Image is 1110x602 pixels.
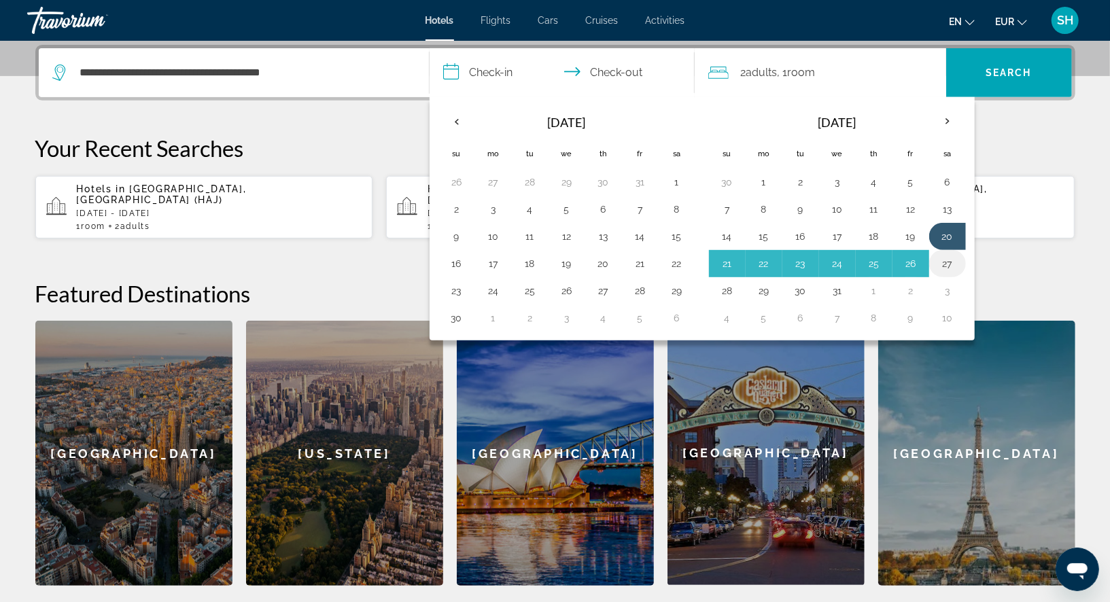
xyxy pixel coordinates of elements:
[77,222,105,231] span: 1
[937,308,958,327] button: Day 10
[27,3,163,38] a: Travorium
[246,321,443,586] a: New York[US_STATE]
[709,106,966,332] table: Right calendar grid
[1056,548,1099,591] iframe: Button to launch messaging window
[120,222,150,231] span: Adults
[483,281,504,300] button: Day 24
[593,254,614,273] button: Day 20
[900,227,922,246] button: Day 19
[428,183,476,194] span: Hotels in
[937,173,958,192] button: Day 6
[428,209,713,218] p: [DATE] - [DATE]
[457,321,654,586] a: Sydney[GEOGRAPHIC_DATA]
[716,281,738,300] button: Day 28
[629,227,651,246] button: Day 14
[937,200,958,219] button: Day 13
[538,15,559,26] a: Cars
[790,254,812,273] button: Day 23
[35,175,373,239] button: Hotels in [GEOGRAPHIC_DATA], [GEOGRAPHIC_DATA] (HAJ)[DATE] - [DATE]1Room2Adults
[35,280,1075,307] h2: Featured Destinations
[519,200,541,219] button: Day 4
[716,308,738,327] button: Day 4
[428,222,456,231] span: 1
[937,281,958,300] button: Day 3
[995,16,1014,27] span: EUR
[446,254,468,273] button: Day 16
[556,173,578,192] button: Day 29
[438,106,695,332] table: Left calendar grid
[695,48,946,97] button: Travelers: 2 adults, 0 children
[556,200,578,219] button: Day 5
[115,222,150,231] span: 2
[900,308,922,327] button: Day 9
[629,254,651,273] button: Day 21
[646,15,685,26] a: Activities
[716,227,738,246] button: Day 14
[77,183,126,194] span: Hotels in
[827,227,848,246] button: Day 17
[1057,14,1073,27] span: SH
[790,200,812,219] button: Day 9
[475,106,659,139] th: [DATE]
[900,281,922,300] button: Day 2
[946,48,1072,97] button: Search
[1047,6,1083,35] button: User Menu
[666,254,688,273] button: Day 22
[666,308,688,327] button: Day 6
[446,308,468,327] button: Day 30
[593,200,614,219] button: Day 6
[519,227,541,246] button: Day 11
[629,308,651,327] button: Day 5
[519,254,541,273] button: Day 18
[949,16,962,27] span: en
[593,173,614,192] button: Day 30
[753,227,775,246] button: Day 15
[481,15,511,26] a: Flights
[81,222,105,231] span: Room
[949,12,975,31] button: Change language
[586,15,619,26] a: Cruises
[995,12,1027,31] button: Change currency
[39,48,1072,97] div: Search widget
[746,106,929,139] th: [DATE]
[35,321,232,586] div: [GEOGRAPHIC_DATA]
[827,281,848,300] button: Day 31
[900,200,922,219] button: Day 12
[519,281,541,300] button: Day 25
[79,63,409,83] input: Search hotel destination
[863,281,885,300] button: Day 1
[929,106,966,137] button: Next month
[629,200,651,219] button: Day 7
[438,106,475,137] button: Previous month
[386,175,724,239] button: Hotels in [GEOGRAPHIC_DATA], [GEOGRAPHIC_DATA] (HAJ)[DATE] - [DATE]1Room2Adults
[863,254,885,273] button: Day 25
[788,66,816,79] span: Room
[35,321,232,586] a: Barcelona[GEOGRAPHIC_DATA]
[741,63,778,82] span: 2
[753,308,775,327] button: Day 5
[878,321,1075,586] div: [GEOGRAPHIC_DATA]
[753,254,775,273] button: Day 22
[900,173,922,192] button: Day 5
[556,254,578,273] button: Day 19
[746,66,778,79] span: Adults
[556,281,578,300] button: Day 26
[629,281,651,300] button: Day 28
[426,15,454,26] a: Hotels
[666,200,688,219] button: Day 8
[878,321,1075,586] a: Paris[GEOGRAPHIC_DATA]
[483,200,504,219] button: Day 3
[753,200,775,219] button: Day 8
[900,254,922,273] button: Day 26
[790,308,812,327] button: Day 6
[593,227,614,246] button: Day 13
[937,227,958,246] button: Day 20
[556,227,578,246] button: Day 12
[483,308,504,327] button: Day 1
[778,63,816,82] span: , 1
[827,308,848,327] button: Day 7
[716,200,738,219] button: Day 7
